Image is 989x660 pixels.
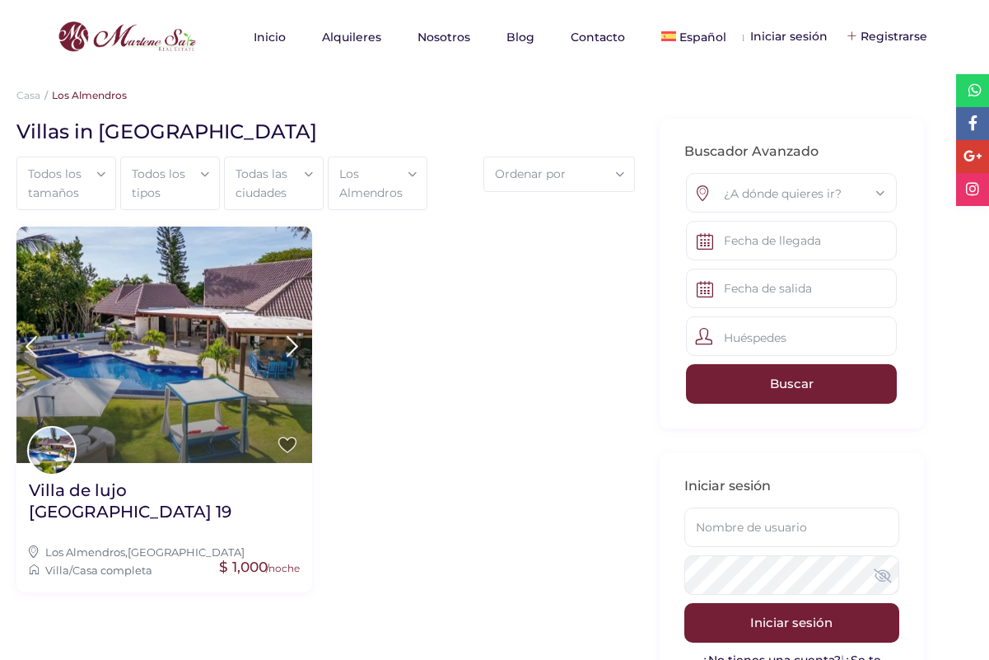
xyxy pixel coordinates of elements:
div: Ordenar por [492,157,626,190]
input: Fecha de salida [686,269,897,308]
a: [GEOGRAPHIC_DATA] [128,545,245,559]
div: Registrarse [848,27,927,45]
span: Español [679,30,726,44]
div: / [29,561,300,579]
div: Iniciar sesión [738,27,828,45]
div: Todos los tamaños [26,157,107,209]
h1: Villas in [GEOGRAPHIC_DATA] [16,119,623,144]
a: Los Almendros [45,545,125,559]
h2: Villa de lujo [GEOGRAPHIC_DATA] 19 [29,480,300,522]
h2: Buscador Avanzado [684,143,899,161]
img: logo [54,17,200,57]
a: Casa completa [72,564,152,577]
img: Villa de lujo Los Almendros 19 [16,227,312,463]
button: Iniciar sesión [684,603,899,643]
a: Villa [45,564,69,577]
div: Los Almendros [337,157,418,209]
input: Nombre de usuario [684,508,899,547]
h3: Iniciar sesión [684,478,899,495]
div: Todas las ciudades [233,157,315,209]
input: Buscar [686,364,897,404]
div: Huéspedes [686,316,897,356]
div: ¿A dónde quieres ir? [699,174,884,213]
a: Villa de lujo [GEOGRAPHIC_DATA] 19 [29,480,300,535]
input: Fecha de llegada [686,221,897,260]
div: , [29,543,300,561]
div: Todos los tipos [129,157,211,209]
